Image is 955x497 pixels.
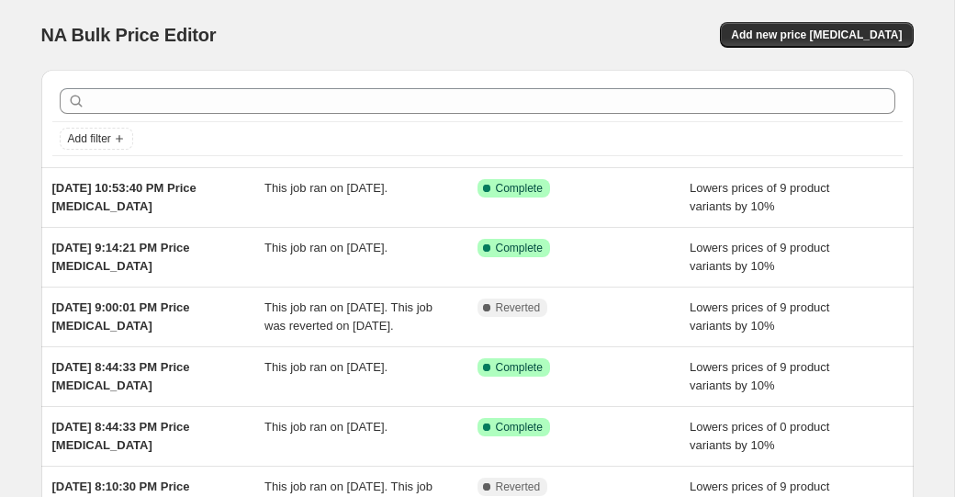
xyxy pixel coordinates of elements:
span: Lowers prices of 9 product variants by 10% [690,300,829,333]
span: Complete [496,181,543,196]
span: This job ran on [DATE]. [264,360,388,374]
span: Lowers prices of 9 product variants by 10% [690,241,829,273]
span: [DATE] 9:14:21 PM Price [MEDICAL_DATA] [52,241,190,273]
span: This job ran on [DATE]. [264,420,388,434]
span: Reverted [496,300,541,315]
span: Lowers prices of 9 product variants by 10% [690,181,829,213]
span: [DATE] 8:44:33 PM Price [MEDICAL_DATA] [52,360,190,392]
span: Reverted [496,480,541,494]
span: Lowers prices of 9 product variants by 10% [690,360,829,392]
span: Lowers prices of 0 product variants by 10% [690,420,829,452]
span: This job ran on [DATE]. [264,181,388,195]
span: Complete [496,360,543,375]
span: This job ran on [DATE]. This job was reverted on [DATE]. [264,300,433,333]
span: [DATE] 8:44:33 PM Price [MEDICAL_DATA] [52,420,190,452]
span: [DATE] 10:53:40 PM Price [MEDICAL_DATA] [52,181,197,213]
span: Complete [496,241,543,255]
span: Complete [496,420,543,435]
span: This job ran on [DATE]. [264,241,388,254]
span: NA Bulk Price Editor [41,25,217,45]
button: Add filter [60,128,133,150]
button: Add new price [MEDICAL_DATA] [720,22,913,48]
span: Add filter [68,131,111,146]
span: [DATE] 9:00:01 PM Price [MEDICAL_DATA] [52,300,190,333]
span: Add new price [MEDICAL_DATA] [731,28,902,42]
